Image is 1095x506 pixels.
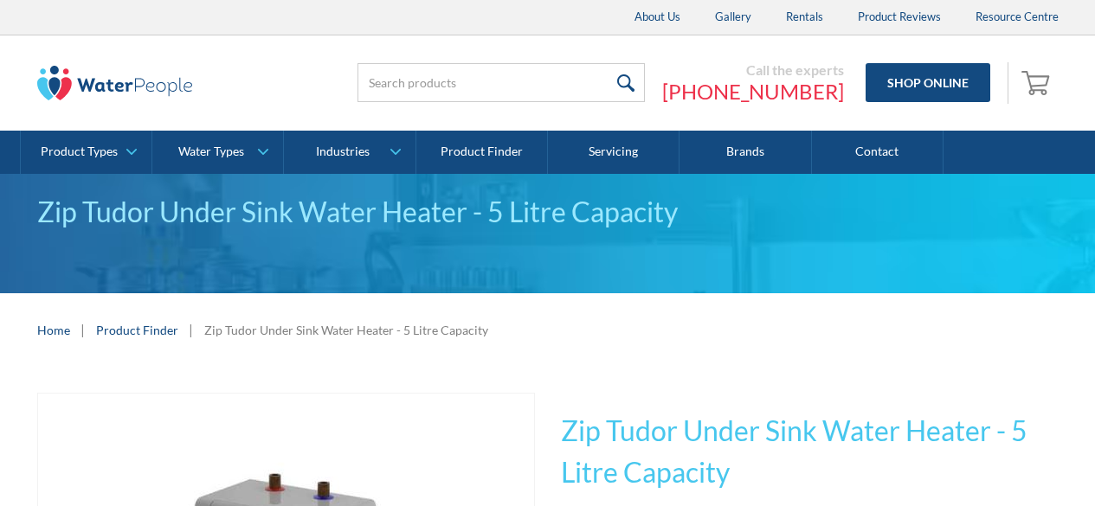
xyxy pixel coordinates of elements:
[1017,62,1059,104] a: Open cart
[1021,68,1054,96] img: shopping cart
[187,319,196,340] div: |
[41,144,118,159] div: Product Types
[662,61,844,79] div: Call the experts
[548,131,680,174] a: Servicing
[152,131,283,174] a: Water Types
[866,63,990,102] a: Shop Online
[561,410,1059,493] h1: Zip Tudor Under Sink Water Heater - 5 Litre Capacity
[79,319,87,340] div: |
[96,321,178,339] a: Product Finder
[812,131,944,174] a: Contact
[178,144,244,159] div: Water Types
[284,131,415,174] a: Industries
[680,131,811,174] a: Brands
[37,66,193,100] img: The Water People
[662,79,844,105] a: [PHONE_NUMBER]
[316,144,370,159] div: Industries
[37,191,1059,233] div: Zip Tudor Under Sink Water Heater - 5 Litre Capacity
[21,131,151,174] a: Product Types
[357,63,645,102] input: Search products
[37,321,70,339] a: Home
[416,131,548,174] a: Product Finder
[204,321,488,339] div: Zip Tudor Under Sink Water Heater - 5 Litre Capacity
